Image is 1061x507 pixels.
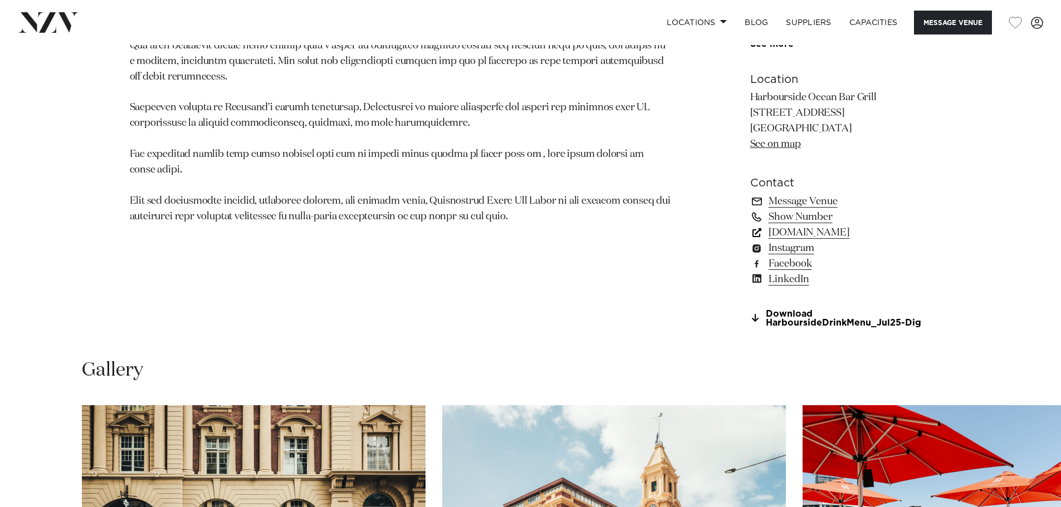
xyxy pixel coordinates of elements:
[777,11,840,35] a: SUPPLIERS
[750,175,932,191] h6: Contact
[18,12,79,32] img: nzv-logo.png
[750,209,932,225] a: Show Number
[840,11,907,35] a: Capacities
[750,272,932,287] a: LinkedIn
[736,11,777,35] a: BLOG
[750,309,932,328] a: Download HarboursideDrinkMenu_Jul25-Dig
[750,194,932,209] a: Message Venue
[750,139,801,149] a: See on map
[750,225,932,240] a: [DOMAIN_NAME]
[750,90,932,152] p: Harbourside Ocean Bar Grill [STREET_ADDRESS] [GEOGRAPHIC_DATA]
[82,358,143,383] h2: Gallery
[750,256,932,272] a: Facebook
[658,11,736,35] a: Locations
[750,71,932,88] h6: Location
[750,240,932,256] a: Instagram
[914,11,992,35] button: Message Venue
